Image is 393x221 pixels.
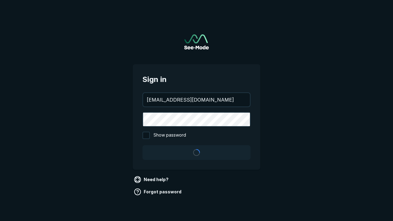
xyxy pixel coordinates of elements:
a: Go to sign in [184,34,209,49]
span: Sign in [142,74,251,85]
input: your@email.com [143,93,250,107]
span: Show password [154,132,186,139]
a: Need help? [133,175,171,184]
img: See-Mode Logo [184,34,209,49]
a: Forgot password [133,187,184,197]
